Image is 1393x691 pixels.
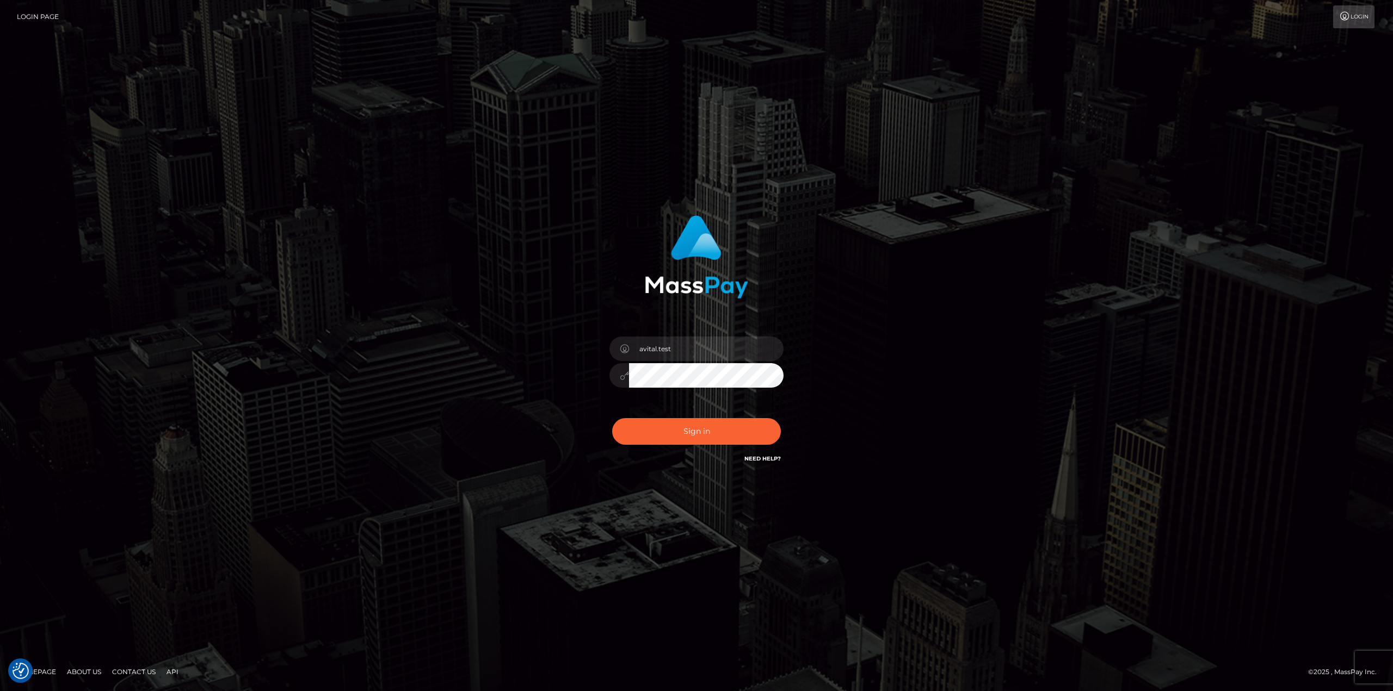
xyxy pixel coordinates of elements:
a: API [162,663,183,680]
a: Homepage [12,663,60,680]
button: Sign in [612,418,781,445]
div: © 2025 , MassPay Inc. [1308,666,1385,678]
img: Revisit consent button [13,663,29,679]
a: Login [1333,5,1374,28]
button: Consent Preferences [13,663,29,679]
a: Login Page [17,5,59,28]
input: Username... [629,337,784,361]
img: MassPay Login [645,215,748,298]
a: About Us [63,663,106,680]
a: Contact Us [108,663,160,680]
a: Need Help? [744,455,781,462]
